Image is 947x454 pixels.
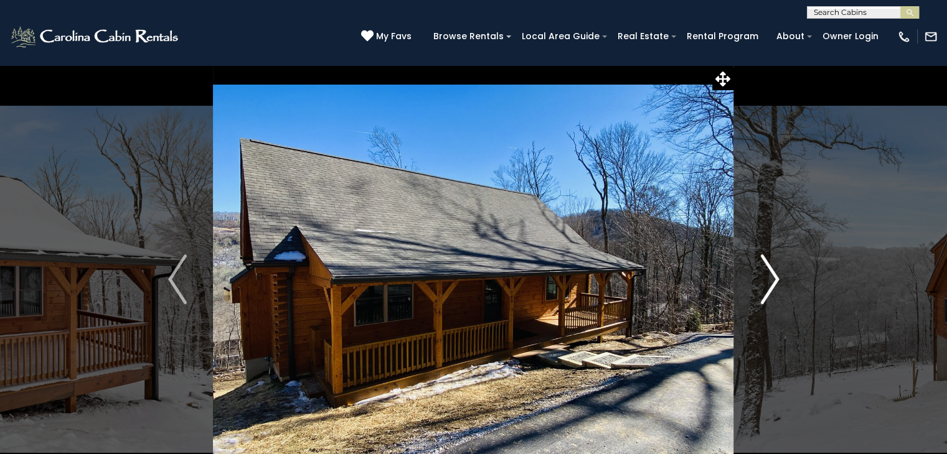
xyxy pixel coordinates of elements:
a: Local Area Guide [516,27,606,46]
img: White-1-2.png [9,24,182,49]
a: About [770,27,811,46]
span: My Favs [376,30,412,43]
img: mail-regular-white.png [924,30,938,44]
img: phone-regular-white.png [897,30,911,44]
img: arrow [760,254,779,304]
a: My Favs [361,30,415,44]
a: Rental Program [681,27,765,46]
a: Real Estate [611,27,675,46]
a: Browse Rentals [427,27,510,46]
img: arrow [168,254,187,304]
a: Owner Login [816,27,885,46]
